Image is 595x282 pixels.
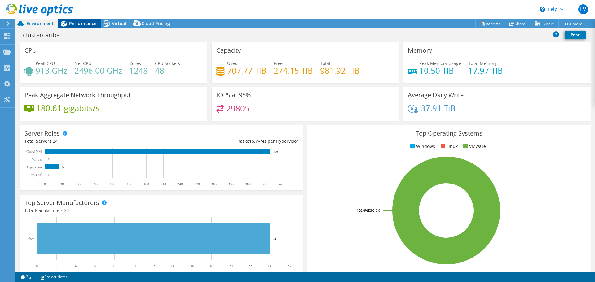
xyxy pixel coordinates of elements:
text: 10 [132,264,136,268]
text: 0 [44,182,46,186]
text: 16 [190,264,194,268]
text: 390 [262,182,267,186]
h4: 10.50 TiB [419,67,461,74]
text: Physical [29,173,42,177]
text: 210 [161,182,166,186]
text: 20 [229,264,233,268]
span: 24 [64,207,69,213]
h3: Capacity [216,47,241,54]
span: Peak Memory Usage [419,60,461,66]
text: 24 [62,166,65,169]
span: Used [227,60,238,66]
tspan: 100.0% [357,208,368,213]
text: 24 [273,237,276,241]
text: 270 [194,182,200,186]
span: CPU Sockets [155,60,180,66]
h4: 37.91 TiB [421,105,456,111]
span: Peak CPU [36,60,55,66]
text: 18 [209,264,213,268]
tspan: ESXi 7.0 [368,208,380,213]
a: Print [565,31,586,39]
h4: 29805 [226,105,249,112]
h3: Peak Aggregate Network Throughput [24,92,131,98]
a: Project Notes [36,273,72,281]
div: Total Servers: [24,138,161,145]
text: 0 [48,173,50,176]
text: 330 [228,182,234,186]
text: 26 [287,264,291,268]
text: 360 [245,182,251,186]
text: 0 [48,158,50,161]
span: Net CPU [74,60,91,66]
li: Windows [409,143,435,150]
text: 14 [171,264,174,268]
li: Linux [439,143,458,150]
h4: 2496.00 GHz [74,67,122,74]
text: 12 [151,264,155,268]
h3: IOPS at 95% [216,92,251,98]
h3: Top Operating Systems [312,130,586,137]
h4: 913 GHz [36,67,67,74]
text: 180 [143,182,149,186]
a: More [558,19,587,28]
text: 22 [248,264,252,268]
span: Cores [129,60,141,66]
h3: Server Roles [24,130,60,137]
h4: Total Manufacturers: [24,207,298,214]
span: 24 [53,138,58,144]
text: Hypervisor [25,165,42,169]
span: LV [578,4,588,14]
span: Total Memory [468,60,497,66]
h1: clustercaribe [20,32,69,38]
text: 60 [77,182,81,186]
h4: 48 [155,67,180,74]
span: Virtual [112,20,126,26]
span: 16.7 [249,138,258,144]
h4: 17.97 TiB [468,67,503,74]
text: 2 [55,264,57,268]
span: Total [320,60,330,66]
span: Cloud Pricing [142,20,170,26]
text: 8 [113,264,115,268]
h3: Memory [408,47,432,54]
text: Virtual [32,157,42,162]
text: 4 [75,264,77,268]
h4: 981.92 TiB [320,67,359,74]
text: 24 [268,264,271,268]
a: Export [530,19,559,28]
li: VMware [462,143,486,150]
text: 0 [36,264,38,268]
text: 400 [274,150,278,153]
h3: Top Server Manufacturers [24,199,99,206]
text: 300 [211,182,217,186]
h4: 274.15 TiB [274,67,313,74]
a: Reports [475,19,505,28]
text: 30 [60,182,64,186]
h4: 180.61 gigabits/s [36,105,99,111]
text: 6 [94,264,96,268]
a: Share [505,19,530,28]
h4: 1248 [129,67,148,74]
svg: \n [540,7,545,12]
div: Ratio: VMs per Hypervisor [161,138,298,145]
text: 90 [94,182,98,186]
span: Performance [69,20,96,26]
text: 420 [279,182,284,186]
text: 150 [127,182,132,186]
text: 120 [110,182,115,186]
a: 2 [17,273,36,281]
text: Other [26,237,34,241]
text: Guest VM [26,150,42,154]
span: Environment [26,20,54,26]
h3: CPU [24,47,37,54]
span: Free [274,60,283,66]
h3: Average Daily Write [408,92,464,98]
h4: 707.77 TiB [227,67,267,74]
text: 240 [177,182,183,186]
